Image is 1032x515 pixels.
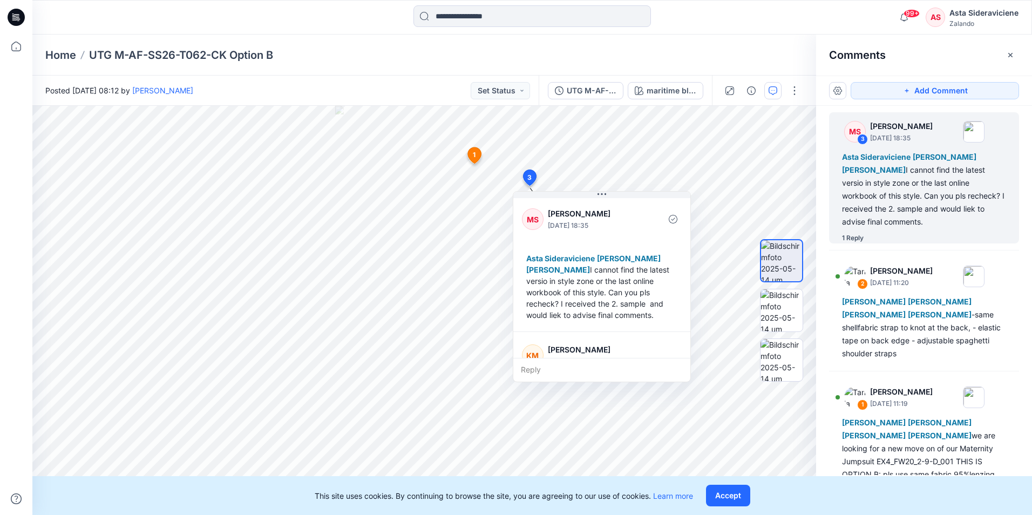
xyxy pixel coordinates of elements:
div: Zalando [949,19,1019,28]
button: Details [743,82,760,99]
button: Add Comment [851,82,1019,99]
button: Accept [706,485,750,506]
span: [PERSON_NAME] [597,254,661,263]
p: UTG M-AF-SS26-T062-CK Option B [89,48,273,63]
div: Reply [513,358,690,382]
span: [PERSON_NAME] [908,418,972,427]
div: UTG M-AF-SS26-T062-CK Option A [567,85,616,97]
p: [PERSON_NAME] [548,207,636,220]
span: [PERSON_NAME] [842,165,906,174]
span: 1 [473,150,476,160]
span: [PERSON_NAME] [908,297,972,306]
button: maritime blue [628,82,703,99]
span: [PERSON_NAME] [842,297,906,306]
p: [PERSON_NAME] [548,343,636,356]
span: [PERSON_NAME] [842,310,906,319]
span: Asta Sideraviciene [842,152,911,161]
div: I cannot find the latest versio in style zone or the last online workbook of this style. Can you ... [842,151,1006,228]
div: KM [522,344,544,366]
p: [PERSON_NAME] [870,120,933,133]
div: 1 [857,399,868,410]
p: [PERSON_NAME] [870,265,933,277]
a: Learn more [653,491,693,500]
span: [PERSON_NAME] [908,310,972,319]
p: [DATE] 08:23 [548,356,636,367]
p: [PERSON_NAME] [870,385,933,398]
span: [PERSON_NAME] [842,431,906,440]
span: Asta Sideraviciene [526,254,595,263]
img: Tania Baumeister-Hanff [844,266,866,287]
a: [PERSON_NAME] [132,86,193,95]
span: [PERSON_NAME] [526,265,590,274]
h2: Comments [829,49,886,62]
span: 99+ [904,9,920,18]
div: 2 [857,279,868,289]
div: 1 Reply [842,233,864,243]
span: Posted [DATE] 08:12 by [45,85,193,96]
div: MS [522,208,544,230]
div: AS [926,8,945,27]
img: Bildschirmfoto 2025-05-14 um 09.58.00 [761,240,802,281]
span: [PERSON_NAME] [913,152,976,161]
p: [DATE] 11:20 [870,277,933,288]
p: This site uses cookies. By continuing to browse the site, you are agreeing to our use of cookies. [315,490,693,502]
div: 3 [857,134,868,145]
div: MS [844,121,866,143]
img: Bildschirmfoto 2025-05-14 um 09.58.08 [761,339,803,381]
button: UTG M-AF-SS26-T062-CK Option A [548,82,623,99]
span: [PERSON_NAME] [842,418,906,427]
p: [DATE] 18:35 [548,220,636,231]
div: maritime blue [647,85,696,97]
a: Home [45,48,76,63]
p: [DATE] 18:35 [870,133,933,144]
img: Tania Baumeister-Hanff [844,387,866,408]
div: I cannot find the latest versio in style zone or the last online workbook of this style. Can you ... [522,248,682,325]
div: Asta Sideraviciene [949,6,1019,19]
span: 3 [527,173,532,182]
img: Bildschirmfoto 2025-05-14 um 09.57.55 [761,289,803,331]
p: [DATE] 11:19 [870,398,933,409]
span: [PERSON_NAME] [908,431,972,440]
div: -same shellfabric strap to knot at the back, - elastic tape on back edge - adjustable spaghetti s... [842,295,1006,360]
